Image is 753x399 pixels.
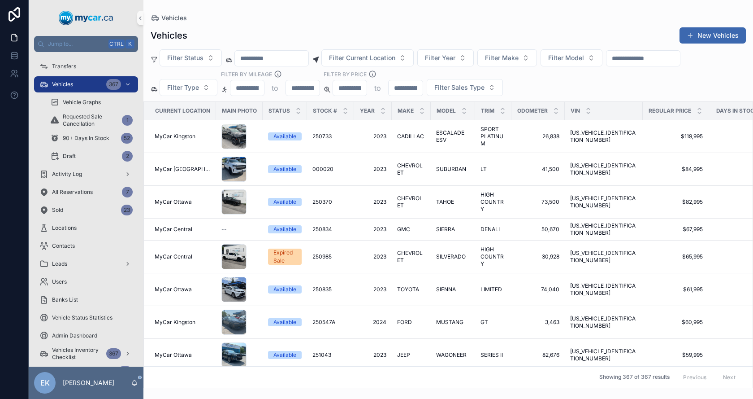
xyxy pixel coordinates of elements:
a: [US_VEHICLE_IDENTIFICATION_NUMBER] [570,282,637,297]
span: TAHOE [436,198,454,206]
a: TAHOE [436,198,470,206]
span: 000020 [312,166,333,173]
a: GT [480,319,506,326]
span: 250547A [312,319,335,326]
img: App logo [59,11,113,25]
span: Filter Sales Type [434,83,485,92]
a: 2023 [359,351,386,359]
a: Vehicle Status Statistics [34,310,138,326]
span: 2023 [359,166,386,173]
h1: Vehicles [151,29,187,42]
span: Activity Log [52,171,82,178]
a: Available [268,318,302,326]
a: Admin Dashboard [34,328,138,344]
span: Filter Type [167,83,199,92]
button: Select Button [477,49,537,66]
a: [US_VEHICLE_IDENTIFICATION_NUMBER] [570,348,637,362]
a: Users [34,274,138,290]
div: 1 [122,115,133,126]
a: Available [268,225,302,233]
span: Regular Price [649,107,691,114]
a: [US_VEHICLE_IDENTIFICATION_NUMBER] [570,250,637,264]
span: FORD [397,319,412,326]
a: [US_VEHICLE_IDENTIFICATION_NUMBER] [570,162,637,176]
span: Transfers [52,63,76,70]
span: MyCar Ottawa [155,286,192,293]
a: -- [221,226,257,233]
a: CHEVROLET [397,250,425,264]
span: 251043 [312,351,331,359]
a: 000020 [312,166,349,173]
a: SERIES II [480,351,506,359]
a: MyCar Central [155,253,211,260]
a: Vehicles [151,13,187,22]
span: Filter Year [425,53,455,62]
span: 90+ Days In Stock [63,135,109,142]
a: 250547A [312,319,349,326]
label: Filter By Mileage [221,70,272,78]
a: 90+ Days In Stock52 [45,130,138,146]
span: 3,463 [517,319,559,326]
span: VIN [571,107,580,114]
button: Select Button [417,49,474,66]
span: Model [437,107,456,114]
span: Current Location [155,107,210,114]
a: $84,995 [648,166,703,173]
a: 2023 [359,286,386,293]
a: CHEVROLET [397,195,425,209]
a: 2023 [359,226,386,233]
span: ESCALADE ESV [436,129,470,144]
span: Users [52,278,67,285]
span: Make [398,107,414,114]
span: 250835 [312,286,332,293]
button: Jump to...CtrlK [34,36,138,52]
a: Requested Sale Cancellation1 [45,112,138,128]
span: Requested Sale Cancellation [63,113,118,127]
a: [US_VEHICLE_IDENTIFICATION_NUMBER] [570,315,637,329]
a: LT [480,166,506,173]
a: HIGH COUNTRY [480,191,506,213]
span: $60,995 [648,319,703,326]
a: Available [268,165,302,173]
a: GMC [397,226,425,233]
div: Available [273,132,296,140]
button: Select Button [427,79,503,96]
span: Locations [52,224,77,232]
a: $61,995 [648,286,703,293]
span: 2023 [359,198,386,206]
div: scrollable content [29,52,143,367]
div: 584 [117,366,133,377]
a: $65,995 [648,253,703,260]
span: CADILLAC [397,133,424,140]
span: MyCar Kingston [155,133,195,140]
a: Available [268,198,302,206]
a: 50,670 [517,226,559,233]
span: 2023 [359,133,386,140]
a: SPORT PLATINUM [480,126,506,147]
span: TOYOTA [397,286,419,293]
span: Admin Dashboard [52,332,97,339]
span: Draft [63,153,76,160]
span: Status [268,107,290,114]
a: Leads [34,256,138,272]
a: CHEVROLET [397,162,425,176]
a: $59,995 [648,351,703,359]
a: $119,995 [648,133,703,140]
a: $67,995 [648,226,703,233]
span: MyCar Ottawa [155,351,192,359]
span: Filter Current Location [329,53,395,62]
button: Select Button [160,49,222,66]
span: 250370 [312,198,332,206]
